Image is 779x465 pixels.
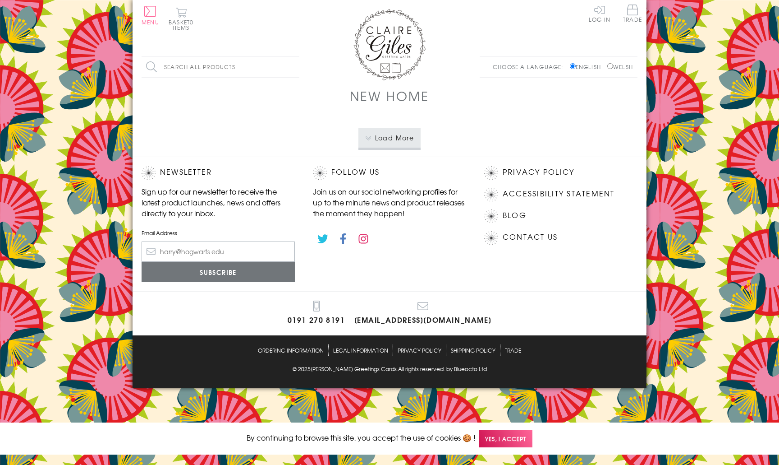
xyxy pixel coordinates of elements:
[623,5,642,22] span: Trade
[358,128,421,148] button: Load More
[290,57,299,77] input: Search
[313,166,466,180] h2: Follow Us
[142,365,637,373] p: © 2025 .
[169,7,193,30] button: Basket0 items
[451,344,495,356] a: Shipping Policy
[173,18,193,32] span: 0 items
[142,242,295,262] input: harry@hogwarts.edu
[142,6,159,25] button: Menu
[350,87,429,105] h1: New Home
[288,301,345,326] a: 0191 270 8191
[570,63,605,71] label: English
[589,5,610,22] a: Log In
[503,188,615,200] a: Accessibility Statement
[493,63,568,71] p: Choose a language:
[142,166,295,180] h2: Newsletter
[311,365,397,374] a: [PERSON_NAME] Greetings Cards
[142,229,295,237] label: Email Address
[503,231,558,243] a: Contact Us
[570,63,576,69] input: English
[313,186,466,219] p: Join us on our social networking profiles for up to the minute news and product releases the mome...
[258,344,324,356] a: Ordering Information
[623,5,642,24] a: Trade
[353,9,426,80] img: Claire Giles Greetings Cards
[398,365,445,373] span: All rights reserved.
[446,365,487,374] a: by Blueocto Ltd
[505,344,521,356] a: Trade
[503,209,527,222] a: Blog
[142,18,159,26] span: Menu
[142,262,295,282] input: Subscribe
[503,166,574,178] a: Privacy Policy
[479,430,532,447] span: Yes, I accept
[142,186,295,219] p: Sign up for our newsletter to receive the latest product launches, news and offers directly to yo...
[354,301,492,326] a: [EMAIL_ADDRESS][DOMAIN_NAME]
[142,57,299,77] input: Search all products
[398,344,441,356] a: Privacy Policy
[607,63,633,71] label: Welsh
[333,344,388,356] a: Legal Information
[607,63,613,69] input: Welsh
